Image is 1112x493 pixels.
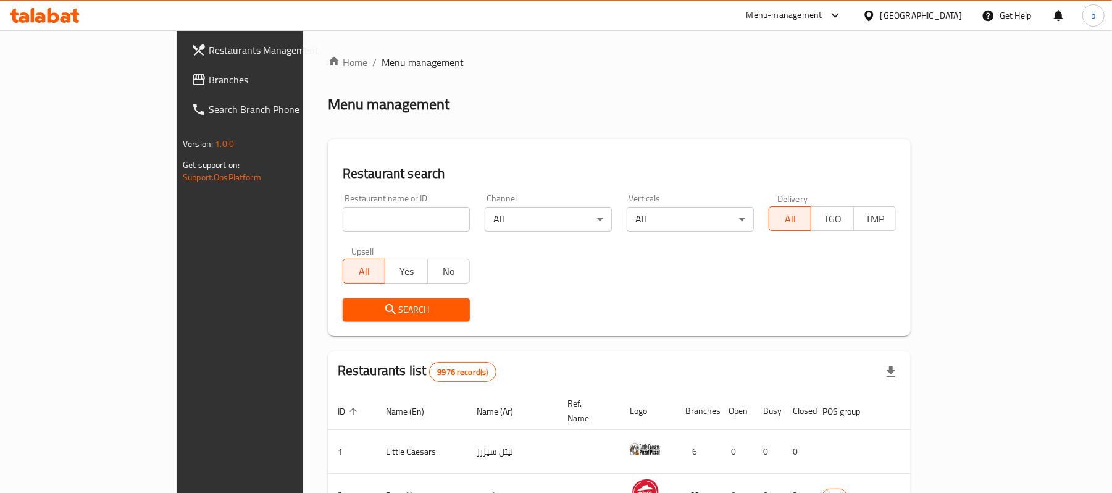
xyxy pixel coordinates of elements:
[427,259,470,284] button: No
[343,259,385,284] button: All
[822,404,876,419] span: POS group
[876,357,906,387] div: Export file
[777,194,808,203] label: Delivery
[182,65,362,95] a: Branches
[783,392,813,430] th: Closed
[209,102,353,117] span: Search Branch Phone
[343,298,470,321] button: Search
[753,430,783,474] td: 0
[429,362,496,382] div: Total records count
[209,43,353,57] span: Restaurants Management
[675,430,719,474] td: 6
[386,404,440,419] span: Name (En)
[343,164,896,183] h2: Restaurant search
[353,302,460,318] span: Search
[859,210,891,228] span: TMP
[880,9,962,22] div: [GEOGRAPHIC_DATA]
[783,430,813,474] td: 0
[328,55,911,70] nav: breadcrumb
[343,207,470,232] input: Search for restaurant name or ID..
[627,207,754,232] div: All
[719,392,753,430] th: Open
[853,206,896,231] button: TMP
[467,430,558,474] td: ليتل سيزرز
[430,366,495,378] span: 9976 record(s)
[719,430,753,474] td: 0
[774,210,806,228] span: All
[753,392,783,430] th: Busy
[382,55,464,70] span: Menu management
[328,95,449,114] h2: Menu management
[567,396,605,426] span: Ref. Name
[209,72,353,87] span: Branches
[338,361,496,382] h2: Restaurants list
[348,263,380,280] span: All
[769,206,811,231] button: All
[385,259,427,284] button: Yes
[182,35,362,65] a: Restaurants Management
[620,392,675,430] th: Logo
[675,392,719,430] th: Branches
[338,404,361,419] span: ID
[630,434,661,465] img: Little Caesars
[351,247,374,255] label: Upsell
[182,95,362,124] a: Search Branch Phone
[215,136,234,152] span: 1.0.0
[1091,9,1095,22] span: b
[183,136,213,152] span: Version:
[372,55,377,70] li: /
[485,207,612,232] div: All
[811,206,853,231] button: TGO
[183,169,261,185] a: Support.OpsPlatform
[390,263,422,280] span: Yes
[183,157,240,173] span: Get support on:
[477,404,529,419] span: Name (Ar)
[816,210,848,228] span: TGO
[433,263,465,280] span: No
[746,8,822,23] div: Menu-management
[376,430,467,474] td: Little Caesars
